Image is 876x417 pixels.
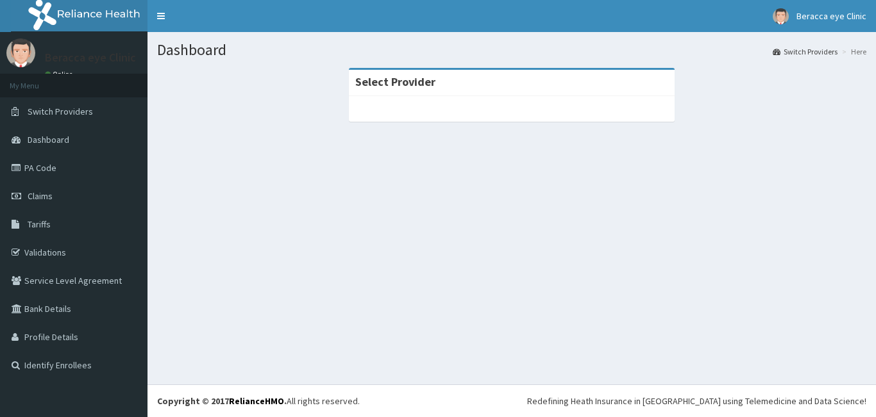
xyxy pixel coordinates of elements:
strong: Copyright © 2017 . [157,395,287,407]
span: Dashboard [28,134,69,145]
footer: All rights reserved. [147,384,876,417]
a: RelianceHMO [229,395,284,407]
span: Tariffs [28,218,51,230]
strong: Select Provider [355,74,435,89]
div: Redefining Heath Insurance in [GEOGRAPHIC_DATA] using Telemedicine and Data Science! [527,395,866,407]
h1: Dashboard [157,42,866,58]
img: User Image [773,8,789,24]
li: Here [839,46,866,57]
a: Switch Providers [773,46,838,57]
span: Claims [28,190,53,202]
a: Online [45,70,76,79]
span: Switch Providers [28,106,93,117]
img: User Image [6,38,35,67]
span: Beracca eye Clinic [796,10,866,22]
p: Beracca eye Clinic [45,52,136,63]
